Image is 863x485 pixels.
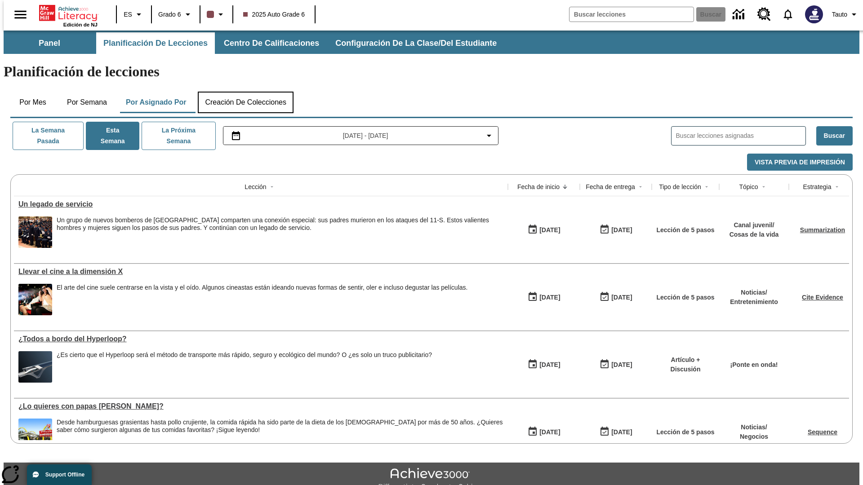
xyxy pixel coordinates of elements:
[96,32,215,54] button: Planificación de lecciones
[656,293,714,302] p: Lección de 5 pasos
[832,181,842,192] button: Sort
[808,428,837,436] a: Sequence
[525,356,563,373] button: 07/21/25: Primer día en que estuvo disponible la lección
[758,181,769,192] button: Sort
[517,182,560,191] div: Fecha de inicio
[560,181,570,192] button: Sort
[120,6,148,22] button: Lenguaje: ES, Selecciona un idioma
[18,268,503,276] a: Llevar el cine a la dimensión X, Lecciones
[57,351,432,383] div: ¿Es cierto que el Hyperloop será el método de transporte más rápido, seguro y ecológico del mundo...
[828,6,863,22] button: Perfil/Configuración
[203,6,230,22] button: El color de la clase es café oscuro. Cambiar el color de la clase.
[267,181,277,192] button: Sort
[730,288,778,297] p: Noticias /
[539,359,560,370] div: [DATE]
[539,292,560,303] div: [DATE]
[805,5,823,23] img: Avatar
[596,423,635,441] button: 07/20/26: Último día en que podrá accederse la lección
[18,402,503,410] div: ¿Lo quieres con papas fritas?
[119,92,194,113] button: Por asignado por
[727,2,752,27] a: Centro de información
[776,3,800,26] a: Notificaciones
[659,182,701,191] div: Tipo de lección
[816,126,853,145] button: Buscar
[730,230,779,239] p: Cosas de la vida
[730,220,779,230] p: Canal juvenil /
[18,200,503,208] a: Un legado de servicio, Lecciones
[63,22,98,27] span: Edición de NJ
[124,10,132,19] span: ES
[158,10,181,19] span: Grado 6
[198,92,294,113] button: Creación de colecciones
[4,31,859,54] div: Subbarra de navegación
[18,216,52,248] img: una fotografía de la ceremonia de graduación de la promoción de 2019 del Departamento de Bomberos...
[18,335,503,343] div: ¿Todos a bordo del Hyperloop?
[596,289,635,306] button: 08/24/25: Último día en que podrá accederse la lección
[525,221,563,238] button: 08/18/25: Primer día en que estuvo disponible la lección
[740,423,768,432] p: Noticias /
[676,129,805,142] input: Buscar lecciones asignadas
[13,122,84,150] button: La semana pasada
[57,284,467,315] div: El arte del cine suele centrarse en la vista y el oído. Algunos cineastas están ideando nuevas fo...
[57,351,432,359] div: ¿Es cierto que el Hyperloop será el método de transporte más rápido, seguro y ecológico del mundo...
[656,428,714,437] p: Lección de 5 pasos
[18,200,503,208] div: Un legado de servicio
[245,182,266,191] div: Lección
[45,472,85,478] span: Support Offline
[596,356,635,373] button: 06/30/26: Último día en que podrá accederse la lección
[635,181,646,192] button: Sort
[60,92,114,113] button: Por semana
[57,216,503,232] div: Un grupo de nuevos bomberos de [GEOGRAPHIC_DATA] comparten una conexión especial: sus padres muri...
[656,355,715,374] p: Artículo + Discusión
[155,6,197,22] button: Grado: Grado 6, Elige un grado
[57,419,503,450] div: Desde hamburguesas grasientas hasta pollo crujiente, la comida rápida ha sido parte de la dieta d...
[57,419,503,434] div: Desde hamburguesas grasientas hasta pollo crujiente, la comida rápida ha sido parte de la dieta d...
[611,225,632,236] div: [DATE]
[832,10,847,19] span: Tauto
[611,292,632,303] div: [DATE]
[328,32,504,54] button: Configuración de la clase/del estudiante
[243,10,305,19] span: 2025 Auto Grade 6
[740,432,768,441] p: Negocios
[800,226,845,234] a: Summarization
[484,130,494,141] svg: Collapse Date Range Filter
[701,181,712,192] button: Sort
[730,360,778,370] p: ¡Ponte en onda!
[39,3,98,27] div: Portada
[18,268,503,276] div: Llevar el cine a la dimensión X
[739,182,758,191] div: Tópico
[343,131,388,141] span: [DATE] - [DATE]
[4,32,94,54] button: Panel
[18,284,52,315] img: El panel situado frente a los asientos rocía con agua nebulizada al feliz público en un cine equi...
[27,464,92,485] button: Support Offline
[10,92,55,113] button: Por mes
[539,427,560,438] div: [DATE]
[569,7,694,22] input: Buscar campo
[752,2,776,26] a: Centro de recursos, Se abrirá en una pestaña nueva.
[802,294,843,301] a: Cite Evidence
[730,297,778,307] p: Entretenimiento
[142,122,215,150] button: La próxima semana
[57,216,503,248] div: Un grupo de nuevos bomberos de Nueva York comparten una conexión especial: sus padres murieron en...
[18,335,503,343] a: ¿Todos a bordo del Hyperloop?, Lecciones
[525,289,563,306] button: 08/18/25: Primer día en que estuvo disponible la lección
[4,63,859,80] h1: Planificación de lecciones
[611,427,632,438] div: [DATE]
[4,32,505,54] div: Subbarra de navegación
[227,130,495,141] button: Seleccione el intervalo de fechas opción del menú
[611,359,632,370] div: [DATE]
[803,182,831,191] div: Estrategia
[656,225,714,235] p: Lección de 5 pasos
[18,351,52,383] img: Representación artística del vehículo Hyperloop TT entrando en un túnel
[39,4,98,22] a: Portada
[18,419,52,450] img: Uno de los primeros locales de McDonald's, con el icónico letrero rojo y los arcos amarillos.
[217,32,326,54] button: Centro de calificaciones
[18,402,503,410] a: ¿Lo quieres con papas fritas?, Lecciones
[596,221,635,238] button: 08/18/25: Último día en que podrá accederse la lección
[7,1,34,28] button: Abrir el menú lateral
[800,3,828,26] button: Escoja un nuevo avatar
